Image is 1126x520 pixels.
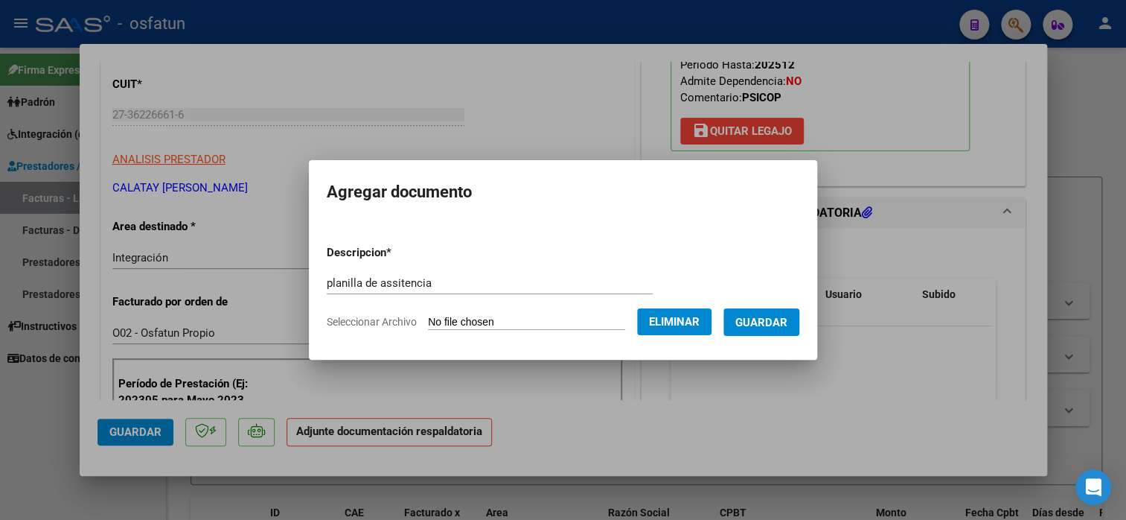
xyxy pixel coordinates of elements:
p: Descripcion [327,244,469,261]
button: Eliminar [637,308,711,335]
span: Guardar [735,316,787,329]
span: Eliminar [649,315,700,329]
span: Seleccionar Archivo [327,316,417,328]
div: Open Intercom Messenger [1075,469,1111,505]
button: Guardar [723,308,799,336]
h2: Agregar documento [327,178,799,206]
